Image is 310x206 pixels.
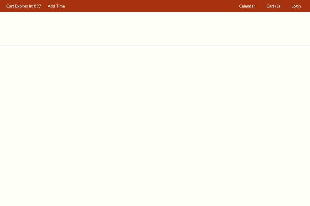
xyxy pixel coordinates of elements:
span: 897 [34,4,41,8]
span: Cart [266,4,274,8]
span: Cart Expires In: [6,4,33,8]
a: Login [289,0,304,12]
a: Cart (1) [264,0,283,12]
a: Add Time [45,0,68,12]
a: Calendar [236,0,258,12]
span: Login [291,4,301,8]
span: Calendar [239,4,255,8]
span: (1) [275,4,280,8]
